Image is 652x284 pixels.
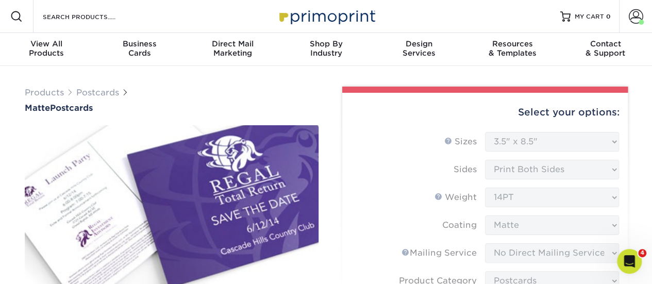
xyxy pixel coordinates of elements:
[373,33,466,66] a: DesignServices
[93,33,187,66] a: BusinessCards
[606,13,611,20] span: 0
[575,12,604,21] span: MY CART
[93,39,187,58] div: Cards
[93,39,187,48] span: Business
[466,39,559,58] div: & Templates
[638,249,646,257] span: 4
[466,39,559,48] span: Resources
[186,39,279,48] span: Direct Mail
[279,39,373,58] div: Industry
[350,93,620,132] div: Select your options:
[559,39,652,48] span: Contact
[373,39,466,48] span: Design
[25,103,319,113] h1: Postcards
[25,103,50,113] span: Matte
[373,39,466,58] div: Services
[25,103,319,113] a: MattePostcards
[466,33,559,66] a: Resources& Templates
[559,39,652,58] div: & Support
[186,33,279,66] a: Direct MailMarketing
[186,39,279,58] div: Marketing
[42,10,142,23] input: SEARCH PRODUCTS.....
[279,39,373,48] span: Shop By
[559,33,652,66] a: Contact& Support
[25,88,64,97] a: Products
[76,88,119,97] a: Postcards
[617,249,642,274] iframe: Intercom live chat
[275,5,378,27] img: Primoprint
[279,33,373,66] a: Shop ByIndustry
